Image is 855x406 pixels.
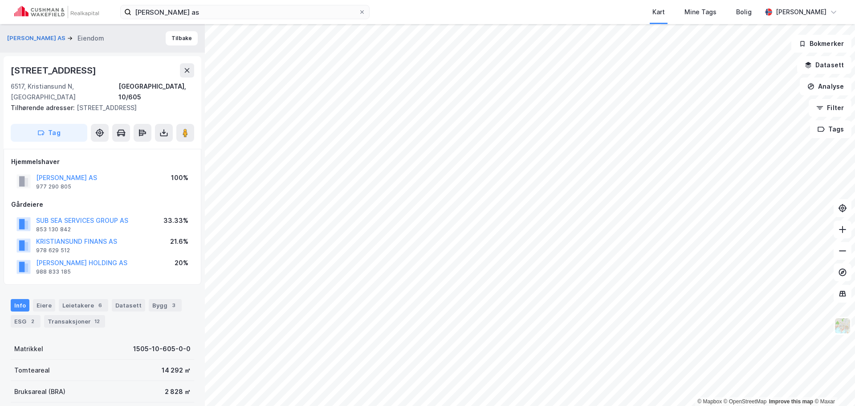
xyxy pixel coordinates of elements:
button: Tilbake [166,31,198,45]
a: Improve this map [769,398,813,405]
div: 988 833 185 [36,268,71,275]
button: Analyse [800,78,851,95]
div: [STREET_ADDRESS] [11,103,187,113]
div: Gårdeiere [11,199,194,210]
img: cushman-wakefield-realkapital-logo.202ea83816669bd177139c58696a8fa1.svg [14,6,99,18]
button: Filter [809,99,851,117]
div: 2 [28,317,37,326]
button: Tags [810,120,851,138]
div: 20% [175,258,188,268]
div: 977 290 805 [36,183,71,190]
div: Mine Tags [684,7,717,17]
div: 21.6% [170,236,188,247]
div: 978 629 512 [36,247,70,254]
span: Tilhørende adresser: [11,104,77,111]
div: 6517, Kristiansund N, [GEOGRAPHIC_DATA] [11,81,118,103]
div: ESG [11,315,41,328]
div: Info [11,299,29,312]
div: Eiendom [77,33,104,44]
div: 3 [169,301,178,310]
div: Leietakere [59,299,108,312]
img: Z [834,317,851,334]
a: OpenStreetMap [724,398,767,405]
button: [PERSON_NAME] AS [7,34,67,43]
div: Kontrollprogram for chat [810,363,855,406]
div: Transaksjoner [44,315,105,328]
div: Matrikkel [14,344,43,354]
a: Mapbox [697,398,722,405]
button: Tag [11,124,87,142]
button: Datasett [797,56,851,74]
div: 2 828 ㎡ [165,386,191,397]
button: Bokmerker [791,35,851,53]
input: Søk på adresse, matrikkel, gårdeiere, leietakere eller personer [131,5,358,19]
div: [PERSON_NAME] [776,7,826,17]
div: Eiere [33,299,55,312]
div: Bolig [736,7,752,17]
div: Kart [652,7,665,17]
div: 33.33% [163,215,188,226]
div: Bruksareal (BRA) [14,386,65,397]
div: Datasett [112,299,145,312]
div: [STREET_ADDRESS] [11,63,98,78]
div: 6 [96,301,105,310]
div: Tomteareal [14,365,50,376]
div: Bygg [149,299,182,312]
div: 853 130 842 [36,226,71,233]
div: 14 292 ㎡ [162,365,191,376]
div: Hjemmelshaver [11,156,194,167]
div: 1505-10-605-0-0 [133,344,191,354]
div: [GEOGRAPHIC_DATA], 10/605 [118,81,194,103]
iframe: Chat Widget [810,363,855,406]
div: 12 [93,317,102,326]
div: 100% [171,172,188,183]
